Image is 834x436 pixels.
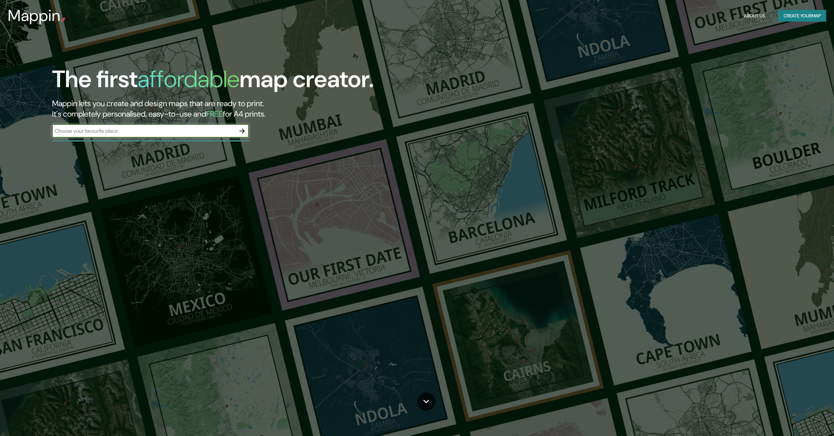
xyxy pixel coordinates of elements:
h3: Mappin [8,7,61,25]
h1: The first map creator. [52,66,374,98]
input: Choose your favourite place [52,127,236,135]
img: mappin-pin [61,17,66,22]
h2: Mappin lets you create and design maps that are ready to print. It's completely personalised, eas... [52,98,469,119]
h1: affordable [138,64,240,94]
h5: FREE [206,109,223,119]
button: About Us [741,10,768,22]
button: Create yourmap [778,10,826,22]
